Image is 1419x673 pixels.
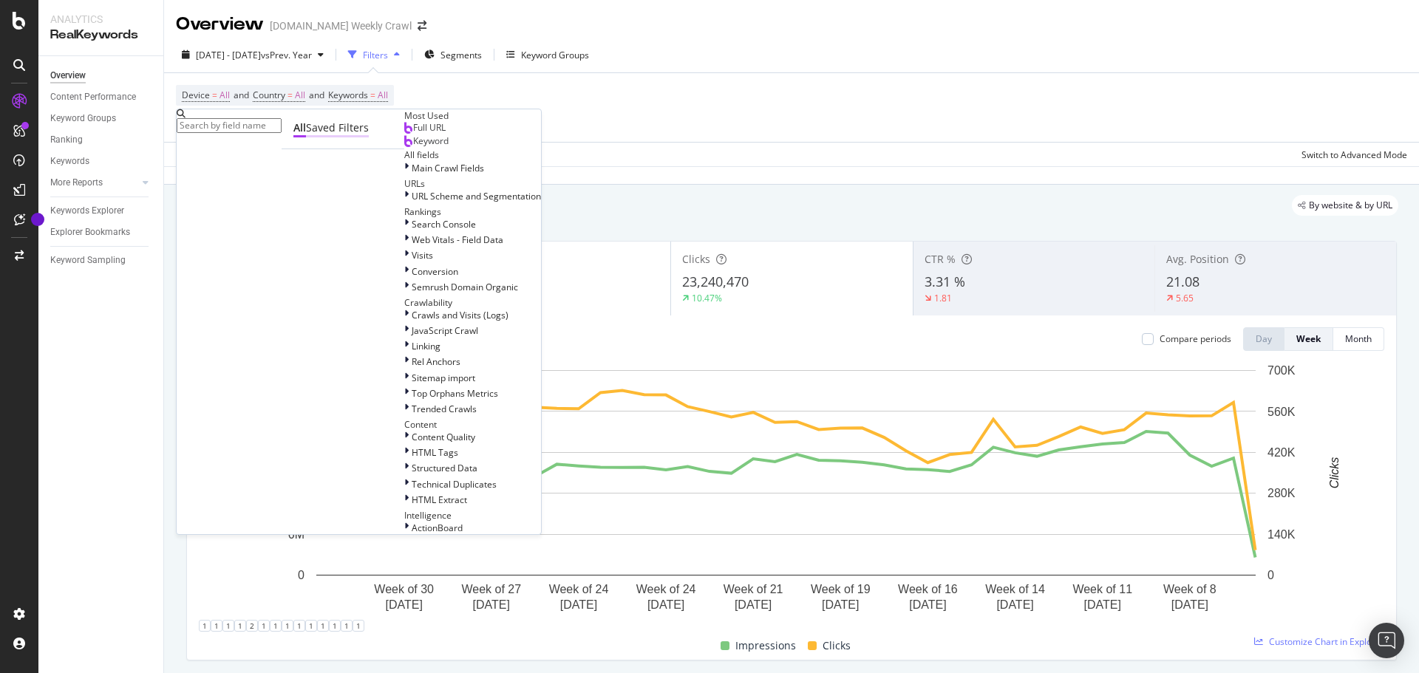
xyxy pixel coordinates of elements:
[412,281,518,293] span: Semrush Domain Organic
[1269,635,1384,648] span: Customize Chart in Explorer
[412,493,467,506] span: HTML Extract
[461,583,521,595] text: Week of 27
[1267,528,1296,541] text: 140K
[418,21,426,31] div: arrow-right-arrow-left
[1267,446,1296,459] text: 420K
[925,252,956,266] span: CTR %
[288,528,304,541] text: 6M
[50,225,153,240] a: Explorer Bookmarks
[412,372,475,384] span: Sitemap import
[412,340,440,352] span: Linking
[1267,569,1274,581] text: 0
[412,218,476,230] span: Search Console
[500,43,595,66] button: Keyword Groups
[317,620,329,632] div: 1
[418,43,488,66] button: Segments
[549,583,609,595] text: Week of 24
[473,598,510,611] text: [DATE]
[692,292,722,304] div: 10.47%
[412,431,475,443] span: Content Quality
[404,418,541,431] div: Content
[176,12,264,37] div: Overview
[413,121,446,134] span: Full URL
[934,292,952,304] div: 1.81
[196,49,261,61] span: [DATE] - [DATE]
[374,583,434,595] text: Week of 30
[295,85,305,106] span: All
[31,213,44,226] div: Tooltip anchor
[50,89,153,105] a: Content Performance
[412,324,478,337] span: JavaScript Crawl
[385,598,422,611] text: [DATE]
[1267,487,1296,499] text: 280K
[636,583,696,595] text: Week of 24
[246,620,258,632] div: 2
[1160,332,1231,345] div: Compare periods
[293,120,306,135] div: All
[1254,635,1384,648] a: Customize Chart in Explorer
[199,363,1373,619] svg: A chart.
[1301,148,1407,161] div: Switch to Advanced Mode
[50,175,138,191] a: More Reports
[370,89,375,101] span: =
[1345,332,1372,345] div: Month
[50,132,153,148] a: Ranking
[412,162,484,174] span: Main Crawl Fields
[50,253,126,268] div: Keyword Sampling
[270,620,282,632] div: 1
[328,89,368,101] span: Keywords
[199,620,211,632] div: 1
[50,12,152,27] div: Analytics
[404,509,541,522] div: Intelligence
[293,620,305,632] div: 1
[287,89,293,101] span: =
[50,111,116,126] div: Keyword Groups
[50,225,130,240] div: Explorer Bookmarks
[253,89,285,101] span: Country
[412,522,463,534] span: ActionBoard
[404,177,541,190] div: URLs
[298,569,304,581] text: 0
[412,190,541,202] span: URL Scheme and Segmentation
[211,620,222,632] div: 1
[1292,195,1398,216] div: legacy label
[412,403,477,415] span: Trended Crawls
[521,49,589,61] div: Keyword Groups
[404,296,541,309] div: Crawlability
[682,273,749,290] span: 23,240,470
[1166,252,1229,266] span: Avg. Position
[258,620,270,632] div: 1
[823,637,851,655] span: Clicks
[1256,332,1272,345] div: Day
[1296,332,1321,345] div: Week
[342,43,406,66] button: Filters
[412,478,497,491] span: Technical Duplicates
[1166,273,1199,290] span: 21.08
[50,68,86,83] div: Overview
[1328,457,1341,489] text: Clicks
[985,583,1045,595] text: Week of 14
[925,273,965,290] span: 3.31 %
[50,132,83,148] div: Ranking
[735,598,772,611] text: [DATE]
[222,620,234,632] div: 1
[412,355,460,368] span: Rel Anchors
[50,203,124,219] div: Keywords Explorer
[50,203,153,219] a: Keywords Explorer
[1072,583,1132,595] text: Week of 11
[412,446,458,459] span: HTML Tags
[50,253,153,268] a: Keyword Sampling
[898,583,958,595] text: Week of 16
[1084,598,1121,611] text: [DATE]
[212,89,217,101] span: =
[1163,583,1216,595] text: Week of 8
[378,85,388,106] span: All
[1369,623,1404,658] div: Open Intercom Messenger
[234,89,249,101] span: and
[176,43,330,66] button: [DATE] - [DATE]vsPrev. Year
[1296,143,1407,166] button: Switch to Advanced Mode
[177,118,282,133] input: Search by field name
[363,49,388,61] div: Filters
[404,109,541,122] div: Most Used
